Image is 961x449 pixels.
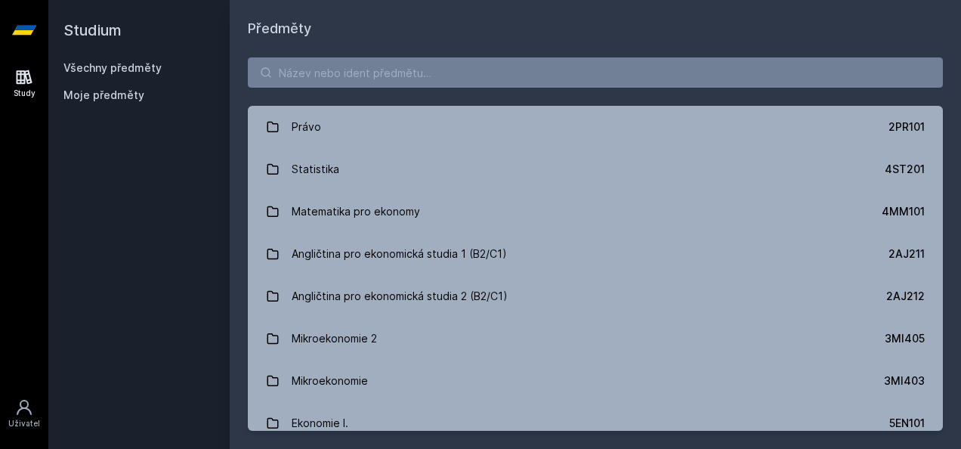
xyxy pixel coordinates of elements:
div: Ekonomie I. [292,408,348,438]
a: Mikroekonomie 2 3MI405 [248,317,943,360]
div: Mikroekonomie 2 [292,324,377,354]
div: 3MI403 [884,373,925,389]
div: Mikroekonomie [292,366,368,396]
a: Mikroekonomie 3MI403 [248,360,943,402]
a: Uživatel [3,391,45,437]
div: Matematika pro ekonomy [292,197,420,227]
div: Study [14,88,36,99]
div: 4MM101 [882,204,925,219]
a: Statistika 4ST201 [248,148,943,190]
a: Angličtina pro ekonomická studia 1 (B2/C1) 2AJ211 [248,233,943,275]
div: 3MI405 [885,331,925,346]
a: Study [3,60,45,107]
div: 4ST201 [885,162,925,177]
div: 5EN101 [889,416,925,431]
div: Právo [292,112,321,142]
h1: Předměty [248,18,943,39]
div: Angličtina pro ekonomická studia 1 (B2/C1) [292,239,507,269]
div: Statistika [292,154,339,184]
input: Název nebo ident předmětu… [248,57,943,88]
a: Právo 2PR101 [248,106,943,148]
div: 2AJ211 [888,246,925,262]
a: Ekonomie I. 5EN101 [248,402,943,444]
span: Moje předměty [63,88,144,103]
div: 2PR101 [888,119,925,135]
div: 2AJ212 [886,289,925,304]
a: Matematika pro ekonomy 4MM101 [248,190,943,233]
div: Uživatel [8,418,40,429]
div: Angličtina pro ekonomická studia 2 (B2/C1) [292,281,508,311]
a: Všechny předměty [63,61,162,74]
a: Angličtina pro ekonomická studia 2 (B2/C1) 2AJ212 [248,275,943,317]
